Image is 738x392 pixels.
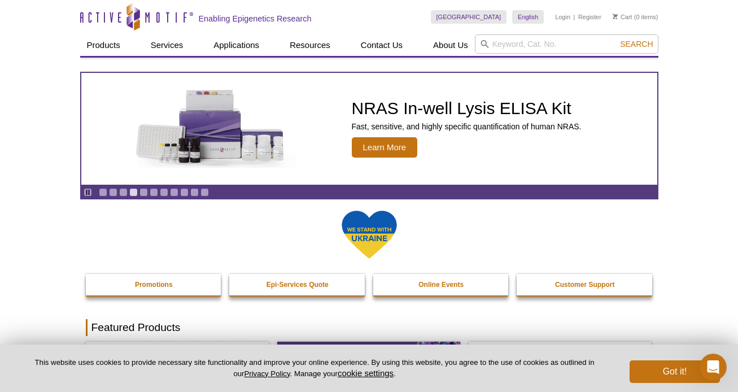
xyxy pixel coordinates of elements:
[373,274,510,295] a: Online Events
[352,100,582,117] h2: NRAS In-well Lysis ELISA Kit
[555,281,614,289] strong: Customer Support
[199,14,312,24] h2: Enabling Epigenetics Research
[160,188,168,197] a: Go to slide 7
[517,274,653,295] a: Customer Support
[144,34,190,56] a: Services
[630,360,720,383] button: Got it!
[418,281,464,289] strong: Online Events
[700,354,727,381] iframe: Intercom live chat
[431,10,507,24] a: [GEOGRAPHIC_DATA]
[170,188,178,197] a: Go to slide 8
[86,319,653,336] h2: Featured Products
[574,10,575,24] li: |
[81,73,657,185] a: NRAS In-well Lysis ELISA Kit NRAS In-well Lysis ELISA Kit Fast, sensitive, and highly specific qu...
[426,34,475,56] a: About Us
[80,34,127,56] a: Products
[352,137,418,158] span: Learn More
[352,121,582,132] p: Fast, sensitive, and highly specific quantification of human NRAS.
[84,188,92,197] a: Toggle autoplay
[135,281,173,289] strong: Promotions
[613,13,632,21] a: Cart
[119,188,128,197] a: Go to slide 3
[512,10,544,24] a: English
[475,34,658,54] input: Keyword, Cat. No.
[180,188,189,197] a: Go to slide 9
[81,73,657,185] article: NRAS In-well Lysis ELISA Kit
[578,13,601,21] a: Register
[613,14,618,19] img: Your Cart
[341,210,398,260] img: We Stand With Ukraine
[354,34,409,56] a: Contact Us
[190,188,199,197] a: Go to slide 10
[139,188,148,197] a: Go to slide 5
[150,188,158,197] a: Go to slide 6
[86,274,222,295] a: Promotions
[613,10,658,24] li: (0 items)
[99,188,107,197] a: Go to slide 1
[229,274,366,295] a: Epi-Services Quote
[18,358,611,379] p: This website uses cookies to provide necessary site functionality and improve your online experie...
[207,34,266,56] a: Applications
[617,39,656,49] button: Search
[267,281,329,289] strong: Epi-Services Quote
[109,188,117,197] a: Go to slide 2
[338,368,394,378] button: cookie settings
[620,40,653,49] span: Search
[126,90,295,168] img: NRAS In-well Lysis ELISA Kit
[244,369,290,378] a: Privacy Policy
[283,34,337,56] a: Resources
[129,188,138,197] a: Go to slide 4
[200,188,209,197] a: Go to slide 11
[555,13,570,21] a: Login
